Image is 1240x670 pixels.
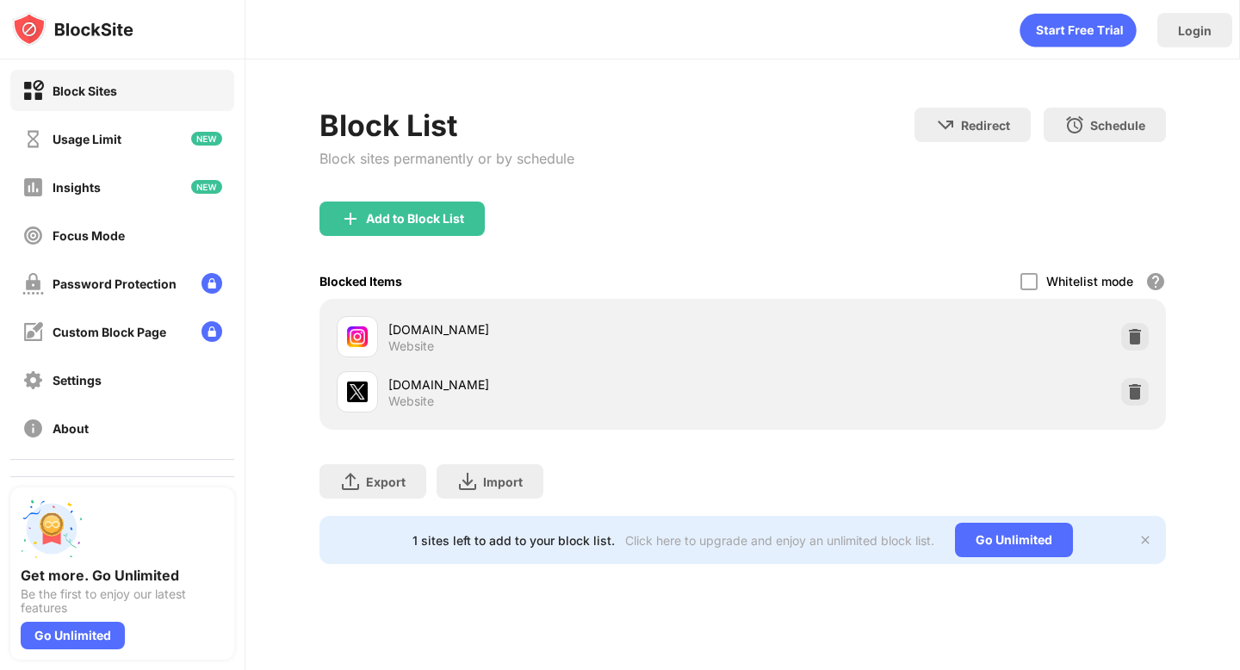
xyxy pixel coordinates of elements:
[21,498,83,560] img: push-unlimited.svg
[53,228,125,243] div: Focus Mode
[388,394,434,409] div: Website
[22,225,44,246] img: focus-off.svg
[1178,23,1212,38] div: Login
[201,321,222,342] img: lock-menu.svg
[53,421,89,436] div: About
[347,326,368,347] img: favicons
[22,418,44,439] img: about-off.svg
[366,212,464,226] div: Add to Block List
[21,622,125,649] div: Go Unlimited
[1138,533,1152,547] img: x-button.svg
[366,475,406,489] div: Export
[191,132,222,146] img: new-icon.svg
[412,533,615,548] div: 1 sites left to add to your block list.
[1090,118,1145,133] div: Schedule
[21,587,224,615] div: Be the first to enjoy our latest features
[319,108,574,143] div: Block List
[22,128,44,150] img: time-usage-off.svg
[961,118,1010,133] div: Redirect
[53,180,101,195] div: Insights
[347,382,368,402] img: favicons
[319,150,574,167] div: Block sites permanently or by schedule
[22,273,44,295] img: password-protection-off.svg
[319,274,402,288] div: Blocked Items
[22,369,44,391] img: settings-off.svg
[53,373,102,388] div: Settings
[12,12,133,47] img: logo-blocksite.svg
[388,338,434,354] div: Website
[388,320,742,338] div: [DOMAIN_NAME]
[625,533,934,548] div: Click here to upgrade and enjoy an unlimited block list.
[53,325,166,339] div: Custom Block Page
[22,321,44,343] img: customize-block-page-off.svg
[22,177,44,198] img: insights-off.svg
[21,567,224,584] div: Get more. Go Unlimited
[955,523,1073,557] div: Go Unlimited
[22,80,44,102] img: block-on.svg
[201,273,222,294] img: lock-menu.svg
[1020,13,1137,47] div: animation
[388,375,742,394] div: [DOMAIN_NAME]
[1046,274,1133,288] div: Whitelist mode
[53,132,121,146] div: Usage Limit
[53,276,177,291] div: Password Protection
[191,180,222,194] img: new-icon.svg
[53,84,117,98] div: Block Sites
[483,475,523,489] div: Import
